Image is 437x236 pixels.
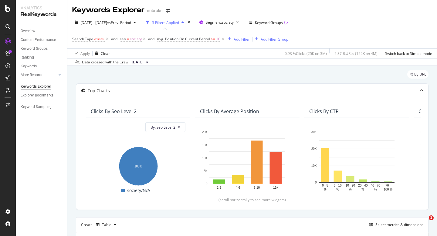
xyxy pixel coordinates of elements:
[346,184,355,187] text: 10 - 20
[127,36,129,42] span: =
[384,188,392,191] text: 100 %
[336,188,339,191] text: %
[367,221,423,228] button: Select metrics & dimensions
[157,36,210,42] span: Avg. Position On Current Period
[21,28,63,34] a: Overview
[21,11,62,18] div: RealKeywords
[309,129,404,192] svg: A chart.
[225,35,250,43] button: Add Filter
[120,36,126,42] span: seo
[72,5,144,15] div: Keywords Explorer
[21,72,42,78] div: More Reports
[107,20,131,25] span: vs Prev. Period
[252,35,288,43] button: Add Filter Group
[385,51,432,56] div: Switch back to Simple mode
[21,92,53,99] div: Explorer Bookmarks
[315,181,317,184] text: 0
[311,147,317,151] text: 20K
[206,20,234,25] span: Segment: society
[324,188,327,191] text: %
[21,63,37,69] div: Keywords
[202,143,208,147] text: 15K
[349,188,352,191] text: %
[151,125,175,130] span: By: seo Level 2
[421,143,426,147] text: 15K
[152,20,179,25] div: 3 Filters Applied
[197,18,241,27] button: Segment:society
[82,59,129,65] div: Data crossed with the Crawl
[21,104,63,110] a: Keyword Sampling
[261,37,288,42] div: Add Filter Group
[148,36,154,42] div: and
[111,36,117,42] div: and
[322,184,328,187] text: 0 - 5
[421,157,426,160] text: 10K
[21,104,52,110] div: Keyword Sampling
[134,165,142,168] text: 100%
[385,184,391,187] text: 70 -
[217,186,221,189] text: 1-3
[407,70,429,79] div: legacy label
[200,108,259,114] div: Clicks By Average Position
[21,63,63,69] a: Keywords
[21,46,48,52] div: Keyword Groups
[21,37,56,43] div: Content Performance
[102,223,111,227] div: Table
[202,157,208,160] text: 10K
[311,164,317,167] text: 10K
[206,182,208,186] text: 0
[421,130,426,134] text: 20K
[21,83,51,90] div: Keywords Explorer
[358,184,368,187] text: 20 - 40
[246,18,290,27] button: Keyword Groups
[72,36,93,42] span: Search Type
[72,49,90,58] button: Apply
[91,143,185,187] svg: A chart.
[21,83,63,90] a: Keywords Explorer
[21,5,62,11] div: Analytics
[375,222,423,227] div: Select metrics & dimensions
[216,35,220,43] span: 10
[144,18,186,27] button: 3 Filters Applied
[94,36,104,42] span: exists
[21,72,57,78] a: More Reports
[186,19,191,25] div: times
[309,108,339,114] div: Clicks By CTR
[429,215,434,220] span: 1
[334,184,342,187] text: 5 - 10
[80,20,107,25] span: [DATE] - [DATE]
[72,18,138,27] button: [DATE] - [DATE]vsPrev. Period
[147,8,164,14] div: nobroker
[80,51,90,56] div: Apply
[127,187,150,194] span: society/N/A
[200,129,295,194] svg: A chart.
[414,72,426,76] span: By URL
[101,51,110,56] div: Clear
[130,35,142,43] span: society
[285,51,327,56] div: 0.93 % Clicks ( 25K on 3M )
[21,92,63,99] a: Explorer Bookmarks
[383,49,432,58] button: Switch back to Simple mode
[311,130,317,134] text: 30K
[129,59,151,66] button: [DATE]
[88,88,110,94] div: Top Charts
[361,188,364,191] text: %
[416,215,431,230] iframe: Intercom live chat
[91,108,137,114] div: Clicks By seo Level 2
[21,37,63,43] a: Content Performance
[236,186,240,189] text: 4-6
[202,130,208,134] text: 20K
[83,197,421,202] div: (scroll horizontally to see more widgets)
[21,54,63,61] a: Ranking
[21,28,35,34] div: Overview
[371,184,381,187] text: 40 - 70
[273,186,278,189] text: 11+
[93,220,119,230] button: Table
[81,220,119,230] div: Create
[374,188,377,191] text: %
